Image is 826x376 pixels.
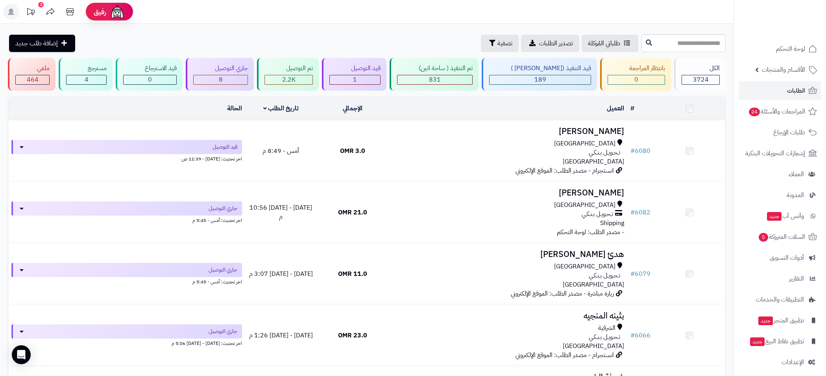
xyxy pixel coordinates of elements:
[534,75,546,84] span: 189
[516,166,614,175] span: انستجرام - مصدر الطلب: الموقع الإلكتروني
[392,188,624,197] h3: [PERSON_NAME]
[787,85,805,96] span: الطلبات
[249,331,313,340] span: [DATE] - [DATE] 1:26 م
[338,331,367,340] span: 23.0 OMR
[739,269,821,288] a: التقارير
[608,75,665,84] div: 0
[184,58,255,91] a: جاري التوصيل 8
[114,58,184,91] a: قيد الاسترجاع 0
[630,146,635,156] span: #
[767,212,782,221] span: جديد
[66,64,107,73] div: مسترجع
[739,207,821,225] a: وآتس آبجديد
[630,208,650,217] a: #6082
[750,337,765,346] span: جديد
[789,169,804,180] span: العملاء
[397,64,473,73] div: تم التنفيذ ( ساحة اتين)
[490,75,591,84] div: 189
[193,64,248,73] div: جاري التوصيل
[94,7,106,17] span: رفيق
[739,186,821,205] a: المدونة
[772,21,819,37] img: logo-2.png
[630,104,634,113] a: #
[554,201,615,210] span: [GEOGRAPHIC_DATA]
[11,339,242,347] div: اخر تحديث: [DATE] - [DATE] 5:06 م
[480,58,599,91] a: قيد التنفيذ ([PERSON_NAME] ) 189
[607,104,624,113] a: العميل
[739,311,821,330] a: تطبيق المتجرجديد
[213,143,237,151] span: قيد التوصيل
[123,64,177,73] div: قيد الاسترجاع
[762,64,805,75] span: الأقسام والمنتجات
[67,75,106,84] div: 4
[739,165,821,184] a: العملاء
[263,104,299,113] a: تاريخ الطلب
[748,106,805,117] span: المراجعات والأسئلة
[209,266,237,274] span: جاري التوصيل
[511,289,614,298] span: زيارة مباشرة - مصدر الطلب: الموقع الإلكتروني
[739,81,821,100] a: الطلبات
[782,357,804,368] span: الإعدادات
[38,2,44,7] div: 3
[773,127,805,138] span: طلبات الإرجاع
[219,75,223,84] span: 8
[262,146,299,156] span: أمس - 8:49 م
[124,75,176,84] div: 0
[521,35,579,52] a: تصدير الطلبات
[673,58,727,91] a: الكل3724
[481,35,519,52] button: تصفية
[11,277,242,285] div: اخر تحديث: أمس - 5:45 م
[329,64,381,73] div: قيد التوصيل
[320,58,388,91] a: قيد التوصيل 1
[338,269,367,279] span: 11.0 OMR
[630,269,635,279] span: #
[682,64,720,73] div: الكل
[15,39,58,48] span: إضافة طلب جديد
[265,75,312,84] div: 2227
[340,146,365,156] span: 3.0 OMR
[599,58,673,91] a: بانتظار المراجعة 0
[497,39,512,48] span: تصفية
[429,75,441,84] span: 831
[554,262,615,271] span: [GEOGRAPHIC_DATA]
[758,316,773,325] span: جديد
[739,144,821,163] a: إشعارات التحويلات البنكية
[582,35,638,52] a: طلباتي المُوكلة
[338,208,367,217] span: 21.0 OMR
[489,64,591,73] div: قيد التنفيذ ([PERSON_NAME] )
[739,248,821,267] a: أدوات التسويق
[756,294,804,305] span: التطبيقات والخدمات
[739,227,821,246] a: السلات المتروكة5
[630,331,635,340] span: #
[209,328,237,335] span: جاري التوصيل
[749,336,804,347] span: تطبيق نقاط البيع
[582,210,613,219] span: تـحـويـل بـنـكـي
[9,35,75,52] a: إضافة طلب جديد
[739,39,821,58] a: لوحة التحكم
[589,333,620,342] span: تـحـويـل بـنـكـي
[598,324,615,333] span: الشرقية
[739,290,821,309] a: التطبيقات والخدمات
[15,64,50,73] div: ملغي
[330,75,380,84] div: 1
[608,64,665,73] div: بانتظار المراجعة
[630,269,650,279] a: #6079
[85,75,89,84] span: 4
[392,250,624,259] h3: هدئ [PERSON_NAME]
[109,4,125,20] img: ai-face.png
[11,154,242,162] div: اخر تحديث: [DATE] - 11:39 ص
[759,233,768,242] span: 5
[27,75,39,84] span: 464
[758,231,805,242] span: السلات المتروكة
[21,4,41,22] a: تحديثات المنصة
[589,148,620,157] span: تـحـويـل بـنـكـي
[630,331,650,340] a: #6066
[11,216,242,224] div: اخر تحديث: أمس - 5:45 م
[749,108,760,116] span: 24
[787,190,804,201] span: المدونة
[589,271,620,280] span: تـحـويـل بـنـكـي
[194,75,248,84] div: 8
[227,104,242,113] a: الحالة
[588,39,620,48] span: طلباتي المُوكلة
[766,210,804,222] span: وآتس آب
